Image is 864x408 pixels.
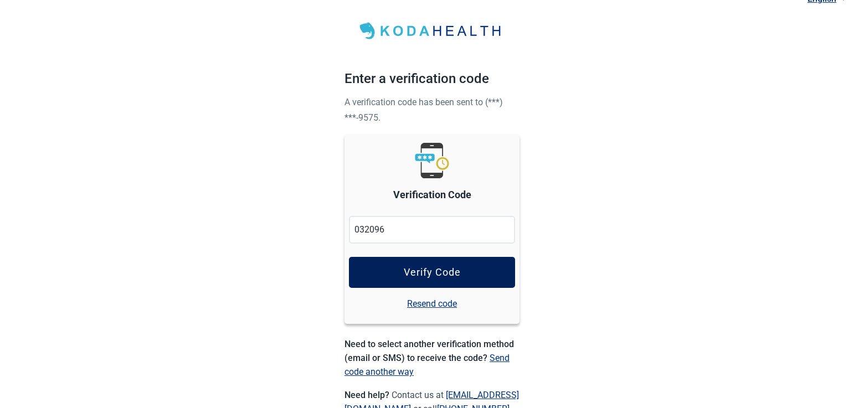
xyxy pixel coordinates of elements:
[344,390,392,400] span: Need help?
[344,69,520,94] h1: Enter a verification code
[344,97,503,123] span: A verification code has been sent to (***) ***-9575.
[349,257,515,288] button: Verify Code
[353,19,511,43] img: Koda Health
[404,267,461,278] div: Verify Code
[407,297,457,311] a: Resend code
[344,339,514,363] span: Need to select another verification method (email or SMS) to receive the code?
[393,187,471,203] label: Verification Code
[349,216,515,244] input: Enter Code Here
